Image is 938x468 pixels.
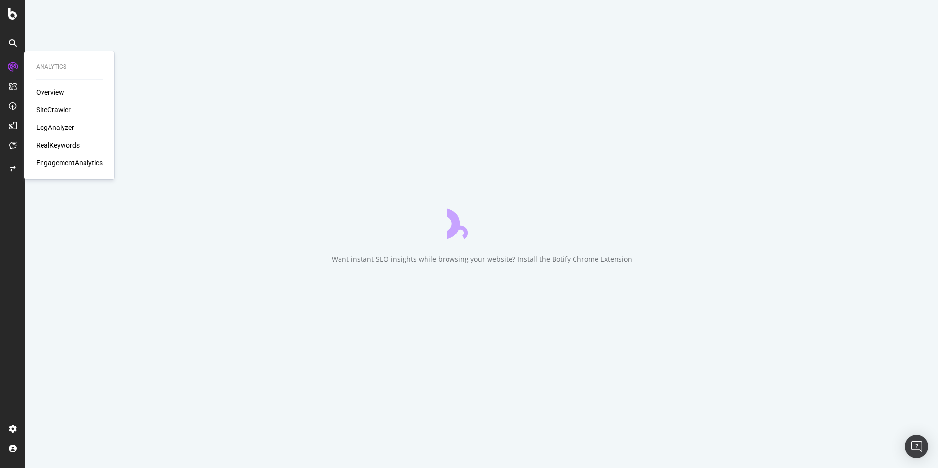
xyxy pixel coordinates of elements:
a: Overview [36,87,64,97]
div: Want instant SEO insights while browsing your website? Install the Botify Chrome Extension [332,255,632,264]
a: LogAnalyzer [36,123,74,132]
a: RealKeywords [36,140,80,150]
div: Open Intercom Messenger [905,435,928,458]
div: Analytics [36,63,103,71]
a: SiteCrawler [36,105,71,115]
div: animation [447,204,517,239]
a: EngagementAnalytics [36,158,103,168]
